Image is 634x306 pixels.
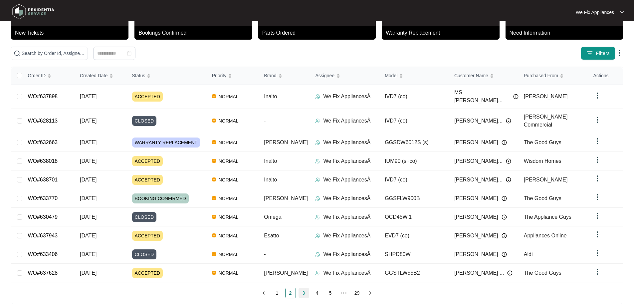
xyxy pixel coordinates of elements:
button: left [259,288,269,298]
a: WO#628113 [28,118,58,124]
img: Info icon [513,94,519,99]
span: [PERSON_NAME] [264,140,308,145]
th: Purchased From [519,67,588,85]
img: Info icon [506,118,511,124]
span: NORMAL [216,176,241,184]
span: BOOKING CONFIRMED [132,193,189,203]
span: Filters [596,50,610,57]
img: dropdown arrow [593,156,601,164]
span: [DATE] [80,214,97,220]
a: WO#637943 [28,233,58,238]
td: IVD7 (co) [379,85,449,109]
span: ••• [338,288,349,298]
img: dropdown arrow [593,230,601,238]
img: dropdown arrow [615,49,623,57]
img: dropdown arrow [593,268,601,276]
th: Customer Name [449,67,519,85]
img: dropdown arrow [593,116,601,124]
img: Assigner Icon [315,158,320,164]
img: Assigner Icon [315,196,320,201]
span: NORMAL [216,139,241,147]
span: Purchased From [524,72,558,79]
img: Info icon [502,233,507,238]
span: The Good Guys [524,140,561,145]
span: [PERSON_NAME]... [454,157,503,165]
a: WO#632663 [28,140,58,145]
p: Need Information [510,29,623,37]
img: Assigner Icon [315,214,320,220]
span: left [262,291,266,295]
span: NORMAL [216,269,241,277]
span: ACCEPTED [132,92,163,102]
span: Inalto [264,94,277,99]
p: We Fix AppliancesÂ [323,139,370,147]
span: Wisdom Homes [524,158,561,164]
li: Next Page [365,288,376,298]
span: NORMAL [216,93,241,101]
img: Assigner Icon [315,252,320,257]
th: Order ID [22,67,75,85]
a: WO#638018 [28,158,58,164]
img: residentia service logo [10,2,57,22]
span: [PERSON_NAME] [454,213,498,221]
p: We Fix Appliances [576,9,614,16]
img: filter icon [586,50,593,57]
img: Vercel Logo [212,140,216,144]
span: CLOSED [132,212,157,222]
span: NORMAL [216,194,241,202]
td: IVD7 (co) [379,170,449,189]
li: 5 [325,288,336,298]
td: IVD7 (co) [379,109,449,133]
img: Assigner Icon [315,233,320,238]
li: Next 5 Pages [338,288,349,298]
span: [PERSON_NAME] [454,139,498,147]
th: Created Date [75,67,127,85]
span: [DATE] [80,233,97,238]
a: WO#633770 [28,195,58,201]
span: [DATE] [80,251,97,257]
img: dropdown arrow [593,137,601,145]
a: WO#637628 [28,270,58,276]
span: The Good Guys [524,270,561,276]
img: Assigner Icon [315,270,320,276]
img: dropdown arrow [593,193,601,201]
a: 3 [299,288,309,298]
td: GGSDW6012S (s) [379,133,449,152]
li: Previous Page [259,288,269,298]
span: [DATE] [80,140,97,145]
span: Inalto [264,158,277,164]
p: We Fix AppliancesÂ [323,117,370,125]
span: [PERSON_NAME] [454,194,498,202]
span: NORMAL [216,213,241,221]
span: Brand [264,72,276,79]
span: Esatto [264,233,279,238]
span: NORMAL [216,117,241,125]
img: Assigner Icon [315,94,320,99]
span: Status [132,72,145,79]
li: 29 [352,288,362,298]
th: Model [379,67,449,85]
img: Vercel Logo [212,233,216,237]
span: Inalto [264,177,277,182]
th: Actions [588,67,623,85]
span: Model [385,72,397,79]
span: CLOSED [132,249,157,259]
img: Info icon [502,196,507,201]
span: [DATE] [80,195,97,201]
th: Priority [207,67,259,85]
a: 1 [272,288,282,298]
span: [PERSON_NAME] [264,270,308,276]
li: 2 [285,288,296,298]
a: 2 [286,288,296,298]
img: Info icon [502,252,507,257]
span: The Good Guys [524,195,561,201]
span: Appliances Online [524,233,567,238]
img: dropdown arrow [593,174,601,182]
p: We Fix AppliancesÂ [323,194,370,202]
span: Priority [212,72,227,79]
span: Aldi [524,251,533,257]
span: ACCEPTED [132,268,163,278]
img: Info icon [507,270,513,276]
input: Search by Order Id, Assignee Name, Customer Name, Brand and Model [22,50,85,57]
img: Vercel Logo [212,159,216,163]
